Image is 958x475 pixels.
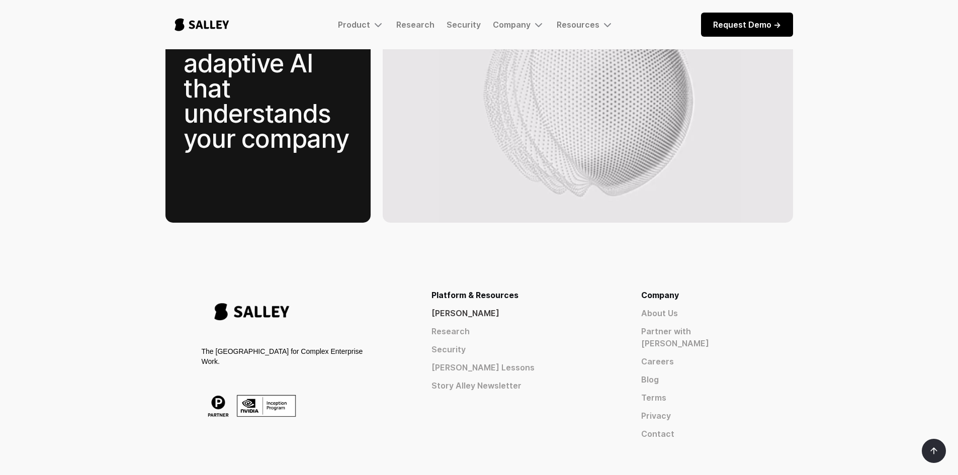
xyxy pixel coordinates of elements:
[493,20,531,30] div: Company
[701,13,793,37] a: Request Demo ->
[338,20,370,30] div: Product
[557,19,614,31] div: Resources
[202,346,367,366] div: The [GEOGRAPHIC_DATA] for Complex Enterprise Work.
[641,325,757,349] a: Partner with [PERSON_NAME]
[447,20,481,30] a: Security
[431,325,605,337] a: Research
[641,307,757,319] a: About Us
[165,8,238,41] a: home
[641,410,757,422] a: Privacy
[431,307,605,319] a: [PERSON_NAME]
[493,19,545,31] div: Company
[431,361,605,373] a: [PERSON_NAME] Lessons
[557,20,599,30] div: Resources
[396,20,434,30] a: Research
[641,373,757,386] a: Blog
[641,428,757,440] a: Contact
[641,289,757,301] div: Company
[431,289,605,301] div: Platform & Resources
[338,19,384,31] div: Product
[431,379,605,392] a: Story Alley Newsletter
[431,343,605,355] a: Security
[641,355,757,367] a: Careers
[641,392,757,404] a: Terms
